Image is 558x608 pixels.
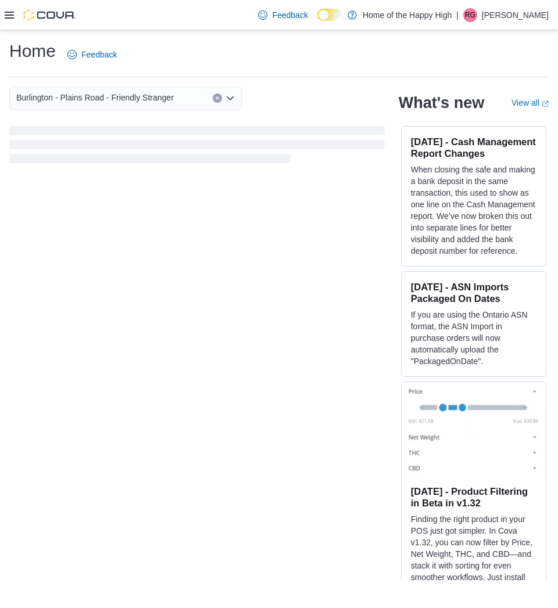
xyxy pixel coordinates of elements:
span: Feedback [81,49,117,60]
input: Dark Mode [317,9,342,21]
button: Clear input [213,93,222,103]
a: Feedback [63,43,121,66]
h3: [DATE] - ASN Imports Packaged On Dates [411,281,536,304]
h3: [DATE] - Product Filtering in Beta in v1.32 [411,485,536,509]
h3: [DATE] - Cash Management Report Changes [411,136,536,159]
p: When closing the safe and making a bank deposit in the same transaction, this used to show as one... [411,164,536,257]
img: Cova [23,9,76,21]
h1: Home [9,39,56,63]
a: View allExternal link [512,98,549,107]
span: Loading [9,128,385,166]
p: [PERSON_NAME] [482,8,549,22]
span: Feedback [272,9,307,21]
span: RG [465,8,475,22]
h2: What's new [399,93,484,112]
div: Riley Groulx [463,8,477,22]
svg: External link [542,100,549,107]
a: Feedback [253,3,312,27]
p: Home of the Happy High [363,8,452,22]
span: Burlington - Plains Road - Friendly Stranger [16,91,174,105]
p: | [456,8,459,22]
p: If you are using the Ontario ASN format, the ASN Import in purchase orders will now automatically... [411,309,536,367]
button: Open list of options [226,93,235,103]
